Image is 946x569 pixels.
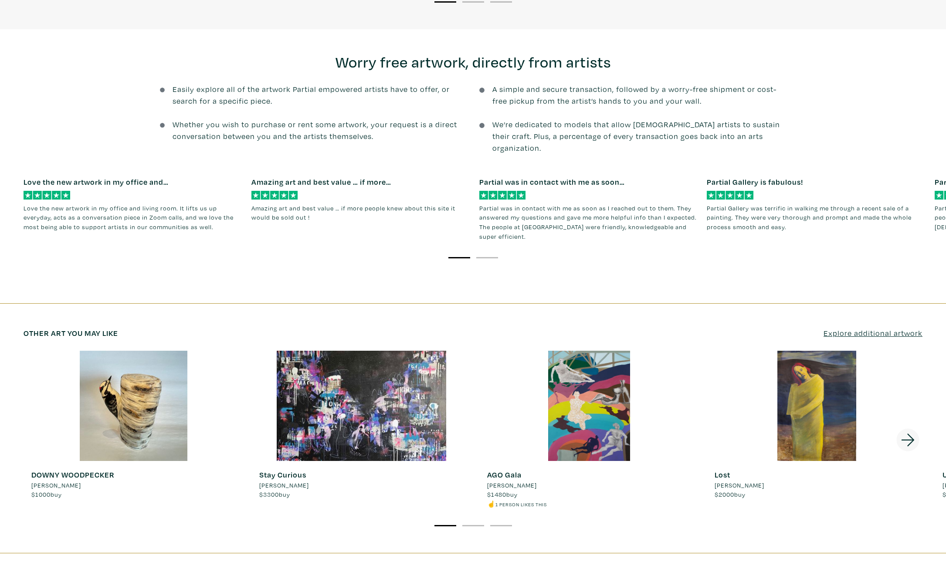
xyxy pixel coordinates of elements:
button: 1 of 2 [448,257,470,258]
span: buy [31,490,62,498]
img: stars-5.svg [251,191,298,200]
small: 1 person likes this [495,501,547,508]
span: Easily explore all of the artwork Partial empowered artists have to offer, or search for a specif... [173,83,466,107]
span: A simple and secure transaction, followed by a worry-free shipment or cost-free pickup from the a... [492,83,786,107]
a: DOWNY WOODPECKER [PERSON_NAME] $1000buy [24,351,244,499]
h6: Love the new artwork in my office and… [24,177,244,187]
span: buy [487,490,518,498]
li: ☝️ [487,499,547,509]
a: Lost [PERSON_NAME] $2000buy [707,351,927,499]
button: 3 of 3 [490,525,512,526]
h6: Partial Gallery is fabulous! [707,177,927,187]
span: [PERSON_NAME] [31,481,81,490]
a: AGO Gala [PERSON_NAME] $1480buy ☝️1 person likes this [479,351,699,508]
strong: Stay Curious [259,470,306,480]
img: stars-5.svg [707,191,753,200]
p: Partial Gallery was terrific in walking me through a recent sale of a painting. They were very th... [707,203,927,232]
span: $2000 [715,490,734,498]
span: [PERSON_NAME] [715,481,764,490]
strong: Lost [715,470,730,480]
h6: Partial was in contact with me as soon… [479,177,699,187]
img: stars-5.svg [24,191,70,200]
p: Partial was in contact with me as soon as I reached out to them. They answered my questions and g... [479,203,699,241]
u: Explore additional artwork [824,328,922,338]
a: Stay Curious [PERSON_NAME] $3300buy [251,351,471,499]
img: stars-5.svg [479,191,526,200]
a: Explore additional artwork [824,327,922,339]
p: Love the new artwork in my office and living room. It lifts us up everyday, acts as a conversatio... [24,203,244,232]
button: 1 of 3 [434,1,456,3]
p: Amazing art and best value … if more people knew about this site it would be sold out ! [251,203,471,222]
span: buy [259,490,290,498]
button: 2 of 2 [476,257,498,258]
strong: DOWNY WOODPECKER [31,470,115,480]
span: [PERSON_NAME] [487,481,537,490]
button: 2 of 3 [462,525,484,526]
span: We’re dedicated to models that allow [DEMOGRAPHIC_DATA] artists to sustain their craft. Plus, a p... [492,119,786,154]
button: 1 of 3 [434,525,456,526]
button: 3 of 3 [490,1,512,3]
span: $1480 [487,490,506,498]
span: buy [715,490,746,498]
span: $1000 [31,490,51,498]
span: Whether you wish to purchase or rent some artwork, your request is a direct conversation between ... [173,119,466,154]
button: 2 of 3 [462,1,484,3]
h6: Amazing art and best value … if more… [251,177,471,187]
span: $3300 [259,490,279,498]
strong: AGO Gala [487,470,522,480]
h6: Other art you may like [24,329,118,338]
span: [PERSON_NAME] [259,481,309,490]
